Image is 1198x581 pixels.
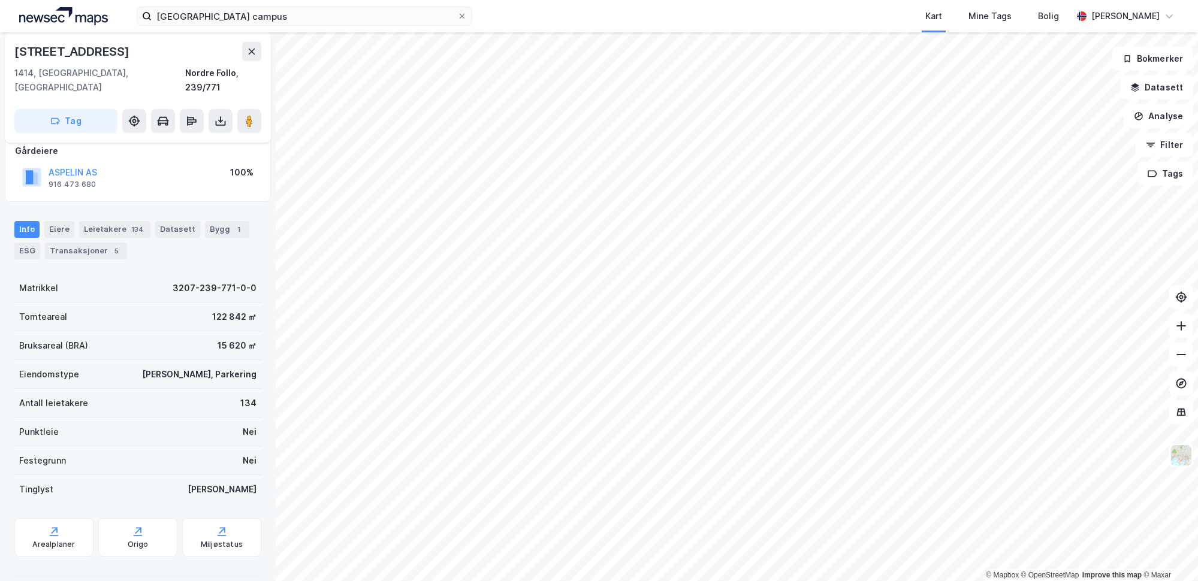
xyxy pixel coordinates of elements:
div: Bruksareal (BRA) [19,338,88,353]
div: ESG [14,243,40,259]
a: Mapbox [986,571,1019,579]
div: Bygg [205,221,249,238]
button: Bokmerker [1112,47,1193,71]
div: Eiere [44,221,74,238]
div: 3207-239-771-0-0 [173,281,257,295]
div: Mine Tags [968,9,1012,23]
iframe: Chat Widget [1138,523,1198,581]
div: Antall leietakere [19,396,88,410]
div: 15 620 ㎡ [218,338,257,353]
div: Kontrollprogram for chat [1138,523,1198,581]
div: 134 [129,223,146,235]
div: Nei [243,453,257,468]
div: Tinglyst [19,482,53,497]
div: Kart [925,9,942,23]
div: [STREET_ADDRESS] [14,42,132,61]
input: Søk på adresse, matrikkel, gårdeiere, leietakere eller personer [152,7,457,25]
button: Filter [1136,133,1193,157]
div: 5 [110,245,122,257]
div: Matrikkel [19,281,58,295]
button: Datasett [1120,75,1193,99]
div: Info [14,221,40,238]
div: Arealplaner [32,540,75,549]
button: Tag [14,109,117,133]
div: Festegrunn [19,453,66,468]
div: 100% [230,165,254,180]
div: 1414, [GEOGRAPHIC_DATA], [GEOGRAPHIC_DATA] [14,66,185,95]
div: Punktleie [19,425,59,439]
button: Tags [1137,162,1193,186]
div: 122 842 ㎡ [212,310,257,324]
div: Origo [128,540,149,549]
div: Miljøstatus [201,540,243,549]
div: Eiendomstype [19,367,79,382]
div: Tomteareal [19,310,67,324]
img: logo.a4113a55bc3d86da70a041830d287a7e.svg [19,7,108,25]
div: Datasett [155,221,200,238]
div: Leietakere [79,221,150,238]
a: Improve this map [1082,571,1142,579]
div: Transaksjoner [45,243,127,259]
div: [PERSON_NAME] [188,482,257,497]
a: OpenStreetMap [1021,571,1079,579]
div: [PERSON_NAME] [1091,9,1160,23]
div: Gårdeiere [15,144,261,158]
div: 916 473 680 [49,180,96,189]
div: Bolig [1038,9,1059,23]
div: 134 [240,396,257,410]
div: [PERSON_NAME], Parkering [142,367,257,382]
div: Nordre Follo, 239/771 [185,66,261,95]
div: 1 [233,223,245,235]
button: Analyse [1124,104,1193,128]
img: Z [1170,444,1193,467]
div: Nei [243,425,257,439]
